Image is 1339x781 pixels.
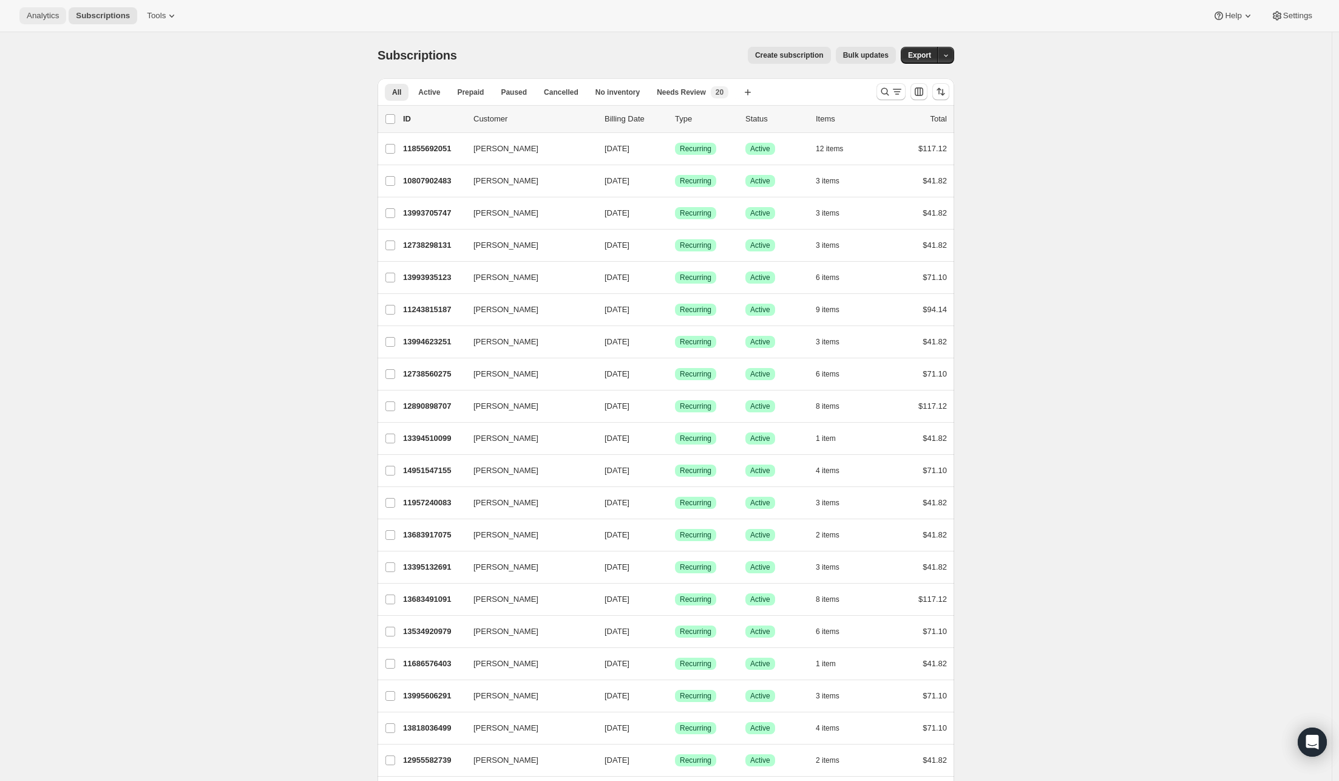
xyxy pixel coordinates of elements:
span: Active [750,562,770,572]
span: 4 items [816,466,839,476]
button: [PERSON_NAME] [466,300,588,319]
span: Recurring [680,691,711,701]
button: Settings [1264,7,1320,24]
p: 13395132691 [403,561,464,573]
span: [DATE] [605,723,629,732]
div: Open Intercom Messenger [1298,728,1327,757]
span: [DATE] [605,337,629,346]
span: Recurring [680,337,711,347]
p: 11686576403 [403,658,464,670]
button: 4 items [816,462,853,479]
p: 11957240083 [403,497,464,509]
span: 3 items [816,337,839,347]
p: 13993935123 [403,271,464,284]
span: [PERSON_NAME] [473,336,538,348]
button: 6 items [816,623,853,640]
span: [PERSON_NAME] [473,658,538,670]
span: 3 items [816,498,839,508]
span: Active [750,466,770,476]
button: Create subscription [748,47,831,64]
span: [DATE] [605,691,629,700]
button: Subscriptions [69,7,137,24]
span: No inventory [595,87,640,97]
span: 1 item [816,659,836,669]
span: Active [750,305,770,315]
div: 13994623251[PERSON_NAME][DATE]SuccessRecurringSuccessActive3 items$41.82 [403,333,947,350]
span: 3 items [816,208,839,218]
span: $41.82 [923,755,947,765]
span: Recurring [680,240,711,250]
span: Active [418,87,440,97]
span: [DATE] [605,659,629,668]
span: [PERSON_NAME] [473,626,538,638]
span: $71.10 [923,466,947,475]
span: [DATE] [605,755,629,765]
div: 13818036499[PERSON_NAME][DATE]SuccessRecurringSuccessActive4 items$71.10 [403,720,947,737]
span: $117.12 [918,144,947,153]
button: 1 item [816,430,849,447]
span: Active [750,627,770,636]
span: [DATE] [605,208,629,217]
button: [PERSON_NAME] [466,268,588,287]
span: $71.10 [923,691,947,700]
span: $41.82 [923,562,947,571]
p: 12890898707 [403,400,464,412]
span: $41.82 [923,659,947,668]
button: Tools [140,7,185,24]
span: [PERSON_NAME] [473,271,538,284]
span: Active [750,498,770,508]
span: Active [750,659,770,669]
span: $71.10 [923,627,947,636]
button: [PERSON_NAME] [466,493,588,513]
p: 11243815187 [403,304,464,316]
span: $71.10 [923,723,947,732]
span: [DATE] [605,305,629,314]
span: Recurring [680,723,711,733]
button: [PERSON_NAME] [466,332,588,352]
span: Active [750,369,770,379]
p: 11855692051 [403,143,464,155]
button: Customize table column order and visibility [910,83,927,100]
div: 13993935123[PERSON_NAME][DATE]SuccessRecurringSuccessActive6 items$71.10 [403,269,947,286]
span: Tools [147,11,166,21]
span: Active [750,595,770,604]
button: 8 items [816,398,853,415]
button: [PERSON_NAME] [466,429,588,448]
div: 12955582739[PERSON_NAME][DATE]SuccessRecurringSuccessActive2 items$41.82 [403,752,947,769]
span: $71.10 [923,369,947,378]
div: 11243815187[PERSON_NAME][DATE]SuccessRecurringSuccessActive9 items$94.14 [403,301,947,318]
button: [PERSON_NAME] [466,558,588,577]
span: [PERSON_NAME] [473,239,538,251]
span: [PERSON_NAME] [473,593,538,605]
p: 12955582739 [403,754,464,766]
span: Active [750,755,770,765]
span: All [392,87,401,97]
span: Recurring [680,466,711,476]
span: [DATE] [605,273,629,282]
span: [DATE] [605,434,629,443]
div: Type [675,113,736,125]
p: Customer [473,113,595,125]
div: 10807902483[PERSON_NAME][DATE]SuccessRecurringSuccessActive3 items$41.82 [403,172,947,189]
div: 13683917075[PERSON_NAME][DATE]SuccessRecurringSuccessActive2 items$41.82 [403,527,947,544]
button: Analytics [19,7,66,24]
div: 13683491091[PERSON_NAME][DATE]SuccessRecurringSuccessActive8 items$117.12 [403,591,947,608]
button: 8 items [816,591,853,608]
span: Active [750,434,770,443]
span: 6 items [816,369,839,379]
div: 12738298131[PERSON_NAME][DATE]SuccessRecurringSuccessActive3 items$41.82 [403,237,947,254]
span: Active [750,240,770,250]
span: Active [750,530,770,540]
span: Recurring [680,530,711,540]
span: Help [1225,11,1241,21]
button: 9 items [816,301,853,318]
div: Items [816,113,876,125]
span: Bulk updates [843,50,889,60]
span: [DATE] [605,466,629,475]
span: $117.12 [918,595,947,604]
span: [DATE] [605,240,629,250]
span: Active [750,273,770,282]
span: [PERSON_NAME] [473,497,538,509]
span: [PERSON_NAME] [473,400,538,412]
button: [PERSON_NAME] [466,364,588,384]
